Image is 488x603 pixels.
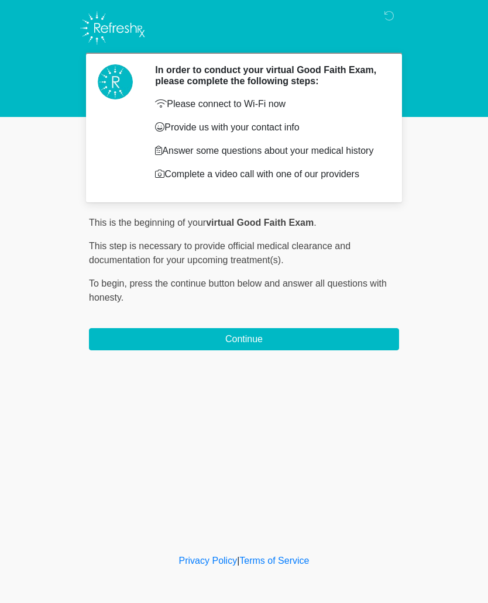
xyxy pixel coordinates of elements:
span: This step is necessary to provide official medical clearance and documentation for your upcoming ... [89,241,350,265]
button: Continue [89,328,399,350]
p: Provide us with your contact info [155,120,382,135]
a: | [237,556,239,566]
strong: virtual Good Faith Exam [206,218,314,228]
h2: In order to conduct your virtual Good Faith Exam, please complete the following steps: [155,64,382,87]
p: Please connect to Wi-Fi now [155,97,382,111]
p: Answer some questions about your medical history [155,144,382,158]
span: To begin, [89,278,129,288]
p: Complete a video call with one of our providers [155,167,382,181]
img: Refresh RX Logo [77,9,148,47]
a: Privacy Policy [179,556,238,566]
img: Agent Avatar [98,64,133,99]
span: press the continue button below and answer all questions with honesty. [89,278,387,302]
a: Terms of Service [239,556,309,566]
span: . [314,218,316,228]
span: This is the beginning of your [89,218,206,228]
